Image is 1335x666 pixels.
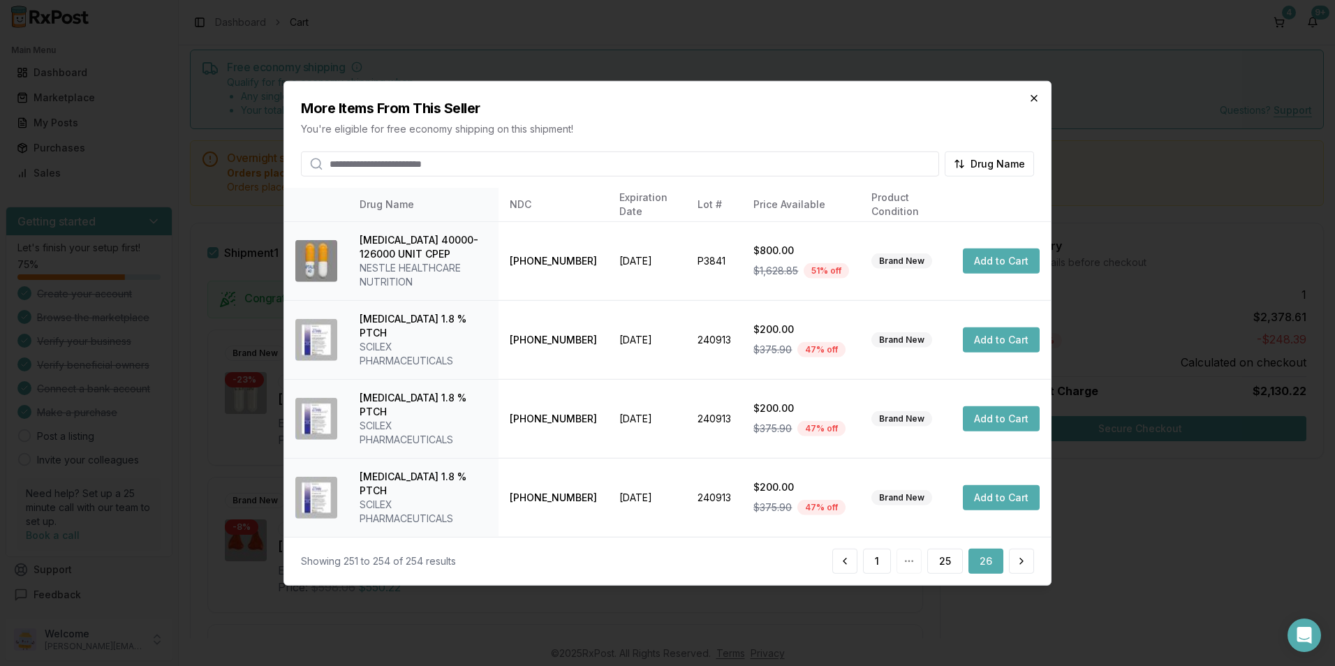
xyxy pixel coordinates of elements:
td: [DATE] [608,221,686,300]
td: [DATE] [608,458,686,537]
th: Drug Name [348,188,499,221]
div: 47 % off [797,341,846,357]
button: Add to Cart [963,327,1040,352]
img: ZTlido 1.8 % PTCH [295,318,337,360]
div: 47 % off [797,420,846,436]
td: [PHONE_NUMBER] [499,458,608,537]
div: SCILEX PHARMACEUTICALS [360,418,487,446]
td: [DATE] [608,379,686,458]
div: $200.00 [753,401,849,415]
span: $375.90 [753,342,792,356]
button: Add to Cart [963,406,1040,431]
button: 25 [927,548,963,573]
td: [DATE] [608,300,686,379]
td: 240913 [686,458,742,537]
td: [PHONE_NUMBER] [499,379,608,458]
th: Lot # [686,188,742,221]
div: 51 % off [804,262,849,278]
span: $375.90 [753,421,792,435]
div: $800.00 [753,243,849,257]
td: 240913 [686,379,742,458]
div: $200.00 [753,322,849,336]
span: $375.90 [753,500,792,514]
div: Showing 251 to 254 of 254 results [301,554,456,568]
button: Add to Cart [963,484,1040,510]
img: ZTlido 1.8 % PTCH [295,397,337,439]
td: P3841 [686,221,742,300]
td: 240913 [686,300,742,379]
span: $1,628.85 [753,263,798,277]
div: NESTLE HEALTHCARE NUTRITION [360,260,487,288]
span: Drug Name [971,157,1025,171]
button: 26 [968,548,1003,573]
div: SCILEX PHARMACEUTICALS [360,497,487,525]
img: Zenpep 40000-126000 UNIT CPEP [295,239,337,281]
div: Brand New [871,332,932,347]
img: ZTlido 1.8 % PTCH [295,476,337,518]
div: $200.00 [753,480,849,494]
div: [MEDICAL_DATA] 1.8 % PTCH [360,469,487,497]
th: NDC [499,188,608,221]
th: Product Condition [860,188,952,221]
div: 47 % off [797,499,846,515]
h2: More Items From This Seller [301,98,1034,118]
div: Brand New [871,489,932,505]
div: [MEDICAL_DATA] 1.8 % PTCH [360,311,487,339]
td: [PHONE_NUMBER] [499,221,608,300]
td: [PHONE_NUMBER] [499,300,608,379]
p: You're eligible for free economy shipping on this shipment! [301,122,1034,136]
th: Price Available [742,188,860,221]
th: Expiration Date [608,188,686,221]
div: SCILEX PHARMACEUTICALS [360,339,487,367]
div: Brand New [871,253,932,268]
div: [MEDICAL_DATA] 1.8 % PTCH [360,390,487,418]
button: 1 [863,548,891,573]
div: [MEDICAL_DATA] 40000-126000 UNIT CPEP [360,232,487,260]
button: Add to Cart [963,248,1040,273]
button: Drug Name [945,151,1034,177]
div: Brand New [871,410,932,426]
